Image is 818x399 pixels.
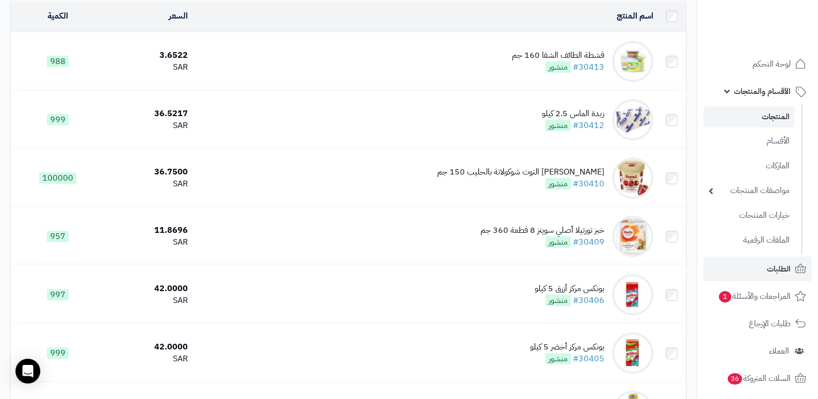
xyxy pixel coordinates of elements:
a: #30410 [573,178,604,190]
img: قشطة الطائف الشفا 160 جم [612,41,653,82]
a: السعر [169,10,188,22]
span: المراجعات والأسئلة [718,289,791,304]
a: #30405 [573,353,604,365]
div: 3.6522 [109,50,188,61]
div: 42.0000 [109,341,188,353]
div: خبز تورتيلا أصلي سويتز 8 قطعة 360 جم [480,225,604,236]
div: بونكس مركز أزرق 5 كيلو [535,283,604,295]
a: طلبات الإرجاع [703,311,812,336]
div: 36.7500 [109,166,188,178]
a: العملاء [703,339,812,363]
a: خيارات المنتجات [703,204,795,227]
span: منشور [546,178,571,189]
div: SAR [109,178,188,190]
img: زبدة الماس 2.5 كيلو [612,99,653,140]
a: المراجعات والأسئلة1 [703,284,812,309]
span: 997 [47,289,69,300]
span: 999 [47,114,69,125]
a: الكمية [47,10,68,22]
span: 999 [47,347,69,359]
div: SAR [109,61,188,73]
a: الملفات الرقمية [703,229,795,251]
img: بونكس مركز أخضر 5 كيلو [612,332,653,374]
a: #30413 [573,61,604,73]
span: منشور [546,295,571,306]
div: SAR [109,120,188,132]
a: #30409 [573,236,604,248]
a: السلات المتروكة36 [703,366,812,391]
a: الطلبات [703,257,812,281]
span: 1 [719,291,731,302]
span: الطلبات [767,262,791,276]
div: زبدة الماس 2.5 كيلو [542,108,604,120]
a: #30406 [573,294,604,307]
span: 100000 [39,172,76,184]
span: 957 [47,231,69,242]
span: طلبات الإرجاع [749,316,791,331]
span: العملاء [769,344,789,358]
span: منشور [546,353,571,364]
div: 11.8696 [109,225,188,236]
a: الأقسام [703,130,795,152]
span: لوحة التحكم [752,57,791,71]
div: SAR [109,353,188,365]
span: 36 [728,373,742,385]
span: 988 [47,56,69,67]
div: قشطة الطائف الشفا 160 جم [512,50,604,61]
div: 42.0000 [109,283,188,295]
a: اسم المنتج [617,10,653,22]
div: SAR [109,295,188,307]
span: منشور [546,120,571,131]
div: بونكس مركز أخضر 5 كيلو [530,341,604,353]
a: #30412 [573,119,604,132]
a: لوحة التحكم [703,52,812,76]
a: الماركات [703,155,795,177]
div: SAR [109,236,188,248]
span: السلات المتروكة [727,371,791,386]
div: [PERSON_NAME] التوت شوكولاتة بالحليب 150 جم [437,166,604,178]
a: المنتجات [703,106,795,127]
a: مواصفات المنتجات [703,180,795,202]
img: بونكس مركز أزرق 5 كيلو [612,274,653,315]
img: أيس كريم فراوني التوت شوكولاتة بالحليب 150 جم [612,157,653,199]
span: منشور [546,61,571,73]
span: منشور [546,236,571,248]
img: خبز تورتيلا أصلي سويتز 8 قطعة 360 جم [612,216,653,257]
div: 36.5217 [109,108,188,120]
span: الأقسام والمنتجات [734,84,791,99]
div: Open Intercom Messenger [15,359,40,384]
